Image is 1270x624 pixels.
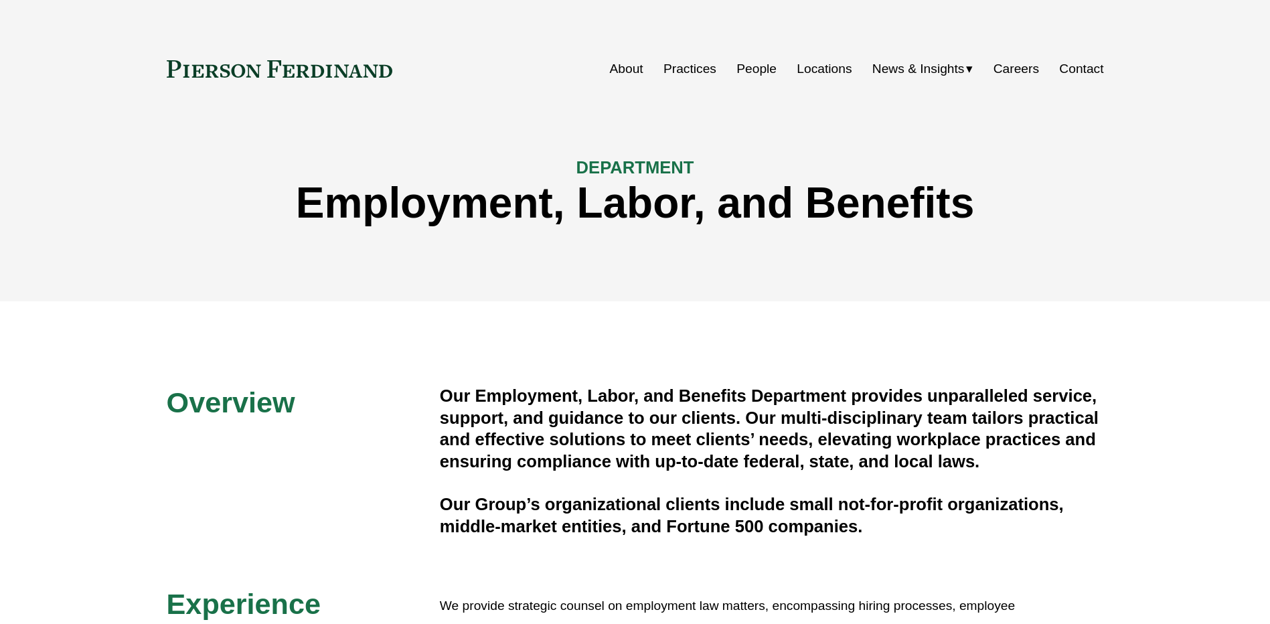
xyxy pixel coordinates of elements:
a: Practices [663,56,716,82]
span: Overview [167,386,295,418]
span: Experience [167,588,321,620]
a: People [736,56,777,82]
h1: Employment, Labor, and Benefits [167,179,1104,228]
a: About [610,56,643,82]
span: DEPARTMENT [576,158,694,177]
a: Careers [994,56,1039,82]
h4: Our Employment, Labor, and Benefits Department provides unparalleled service, support, and guidan... [440,385,1104,472]
a: Contact [1059,56,1103,82]
a: folder dropdown [872,56,973,82]
span: News & Insights [872,58,965,81]
a: Locations [797,56,852,82]
h4: Our Group’s organizational clients include small not-for-profit organizations, middle-market enti... [440,493,1104,537]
